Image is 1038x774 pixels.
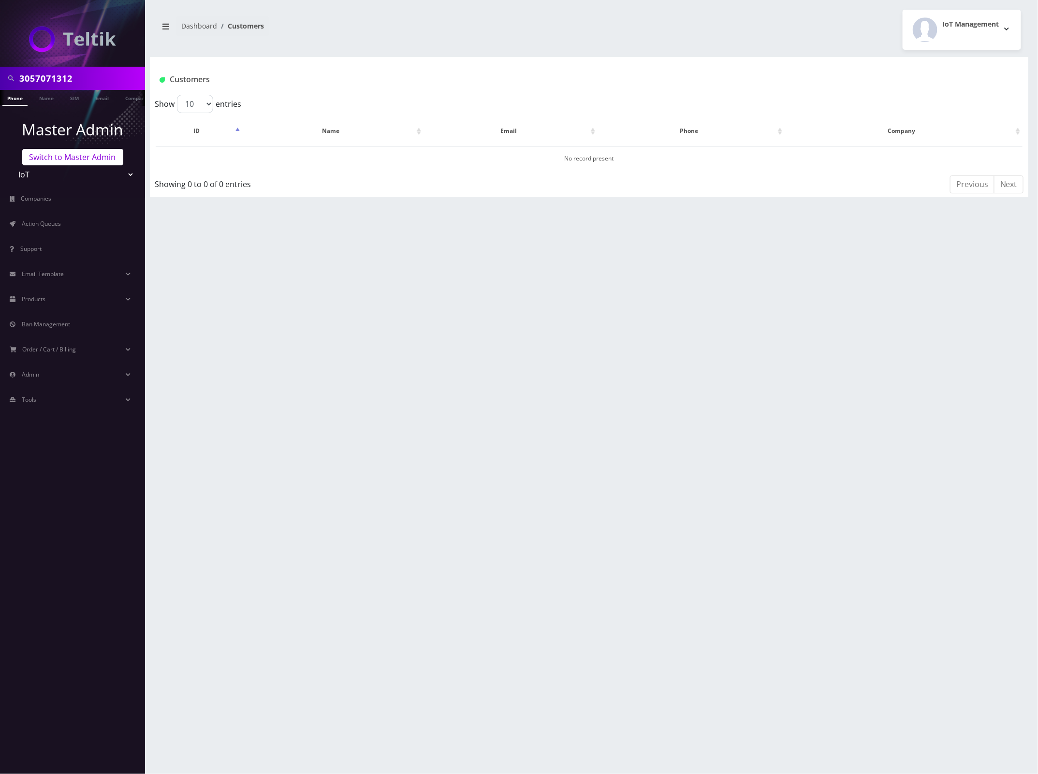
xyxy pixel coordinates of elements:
[21,194,52,203] span: Companies
[156,117,242,145] th: ID: activate to sort column descending
[950,175,994,193] a: Previous
[942,20,999,29] h2: IoT Management
[177,95,213,113] select: Showentries
[22,219,61,228] span: Action Queues
[22,395,36,404] span: Tools
[157,16,582,44] nav: breadcrumb
[22,149,123,165] a: Switch to Master Admin
[20,245,42,253] span: Support
[786,117,1023,145] th: Company: activate to sort column ascending
[34,90,58,105] a: Name
[155,95,241,113] label: Show entries
[22,370,39,379] span: Admin
[160,75,873,84] h1: Customers
[217,21,264,31] li: Customers
[23,345,76,353] span: Order / Cart / Billing
[243,117,424,145] th: Name: activate to sort column ascending
[994,175,1023,193] a: Next
[22,320,70,328] span: Ban Management
[22,295,45,303] span: Products
[599,117,785,145] th: Phone: activate to sort column ascending
[903,10,1021,50] button: IoT Management
[2,90,28,106] a: Phone
[424,117,598,145] th: Email: activate to sort column ascending
[156,146,1023,171] td: No record present
[22,270,64,278] span: Email Template
[65,90,84,105] a: SIM
[181,21,217,30] a: Dashboard
[120,90,153,105] a: Company
[90,90,114,105] a: Email
[29,26,116,52] img: IoT
[19,69,143,88] input: Search in Company
[155,175,510,190] div: Showing 0 to 0 of 0 entries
